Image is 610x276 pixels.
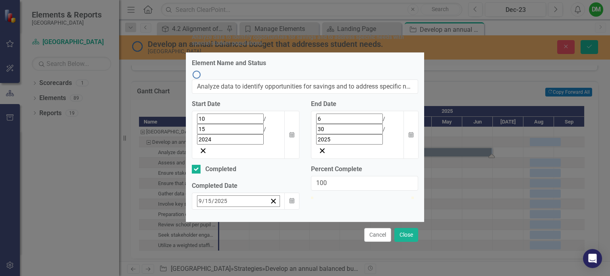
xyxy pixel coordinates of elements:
[205,196,212,207] input: dd
[364,228,391,242] button: Cancel
[192,181,299,191] div: Completed Date
[192,34,418,46] div: Analyze data to identify opportunities for savings and to address specific needs with special stu...
[202,197,205,205] span: /
[192,59,418,68] label: Element Name and Status
[264,126,266,132] span: /
[383,126,385,132] span: /
[212,197,214,205] span: /
[192,100,299,109] div: Start Date
[583,249,602,268] div: Open Intercom Messenger
[311,165,418,174] label: Percent Complete
[264,116,266,122] span: /
[383,116,385,122] span: /
[198,196,202,207] input: mm
[192,79,418,94] input: Name
[214,196,228,207] input: yyyy
[311,100,418,109] div: End Date
[394,228,418,242] button: Close
[192,70,201,79] img: No Information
